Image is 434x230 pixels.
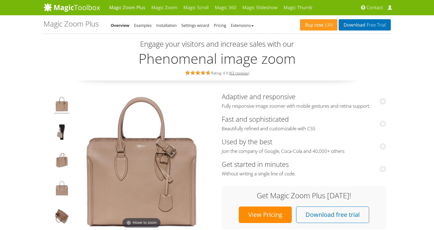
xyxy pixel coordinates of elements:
[300,19,337,31] a: Buy now£49
[111,23,130,28] a: Overview
[323,23,333,27] span: £49
[214,23,226,28] a: Pricing
[222,126,386,132] span: Beautifully refined and customizable with CSS
[296,207,369,223] a: Download free trial
[54,153,69,170] img: jQuery image zoom example
[231,23,254,28] a: Extensions
[44,69,391,76] div: Rating: 4.9 ( )
[45,40,389,48] h3: Engage your visitors and increase sales with our
[181,23,209,28] a: Settings wizard
[222,103,386,109] span: Fully responsive image zoomer with mobile gestures and retina support.
[239,207,292,223] a: View Pricing
[134,23,152,28] a: Examples
[73,93,210,230] img: Magic Zoom Plus Demo
[365,23,386,27] span: Free Trial
[222,160,386,177] a: Get started in minutesWithout writing a single line of code.
[54,96,69,113] img: Product image zoom example
[54,124,69,142] img: JavaScript image zoom example
[44,51,391,66] h2: Phenomenal image zoom
[222,114,386,132] a: Fast and sophisticatedBeautifully refined and customizable with CSS
[54,209,69,226] img: JavaScript zoom tool example
[367,5,383,11] span: Contact
[228,192,380,199] h3: Get Magic Zoom Plus [DATE]!
[156,23,177,28] a: Installation
[73,93,210,230] a: Magic Zoom Plus DemoHover to zoom
[44,3,100,12] img: MagicToolbox.com - Image tools for your website
[222,148,386,154] span: Join the company of Google, Coca-Cola and 40,000+ others
[339,19,390,31] a: DownloadFree Trial
[222,92,386,109] a: Adaptive and responsiveFully responsive image zoomer with mobile gestures and retina support.
[44,20,99,28] h1: Magic Zoom Plus
[230,70,248,76] a: 63 reviews
[222,137,386,154] a: Used by the bestJoin the company of Google, Coca-Cola and 40,000+ others
[54,181,69,198] img: Hover image zoom example
[222,171,386,177] span: Without writing a single line of code.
